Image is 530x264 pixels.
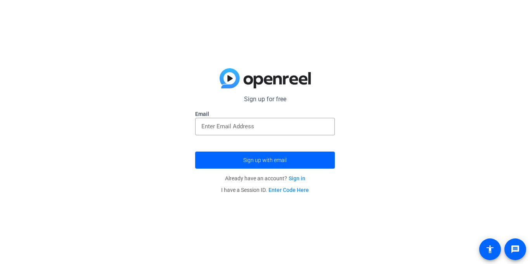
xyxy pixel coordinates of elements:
input: Enter Email Address [201,122,329,131]
p: Sign up for free [195,95,335,104]
mat-icon: message [511,245,520,254]
img: blue-gradient.svg [220,68,311,88]
span: I have a Session ID. [221,187,309,193]
a: Enter Code Here [268,187,309,193]
a: Sign in [289,175,305,181]
span: Already have an account? [225,175,305,181]
label: Email [195,110,335,118]
mat-icon: accessibility [485,245,495,254]
button: Sign up with email [195,152,335,169]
